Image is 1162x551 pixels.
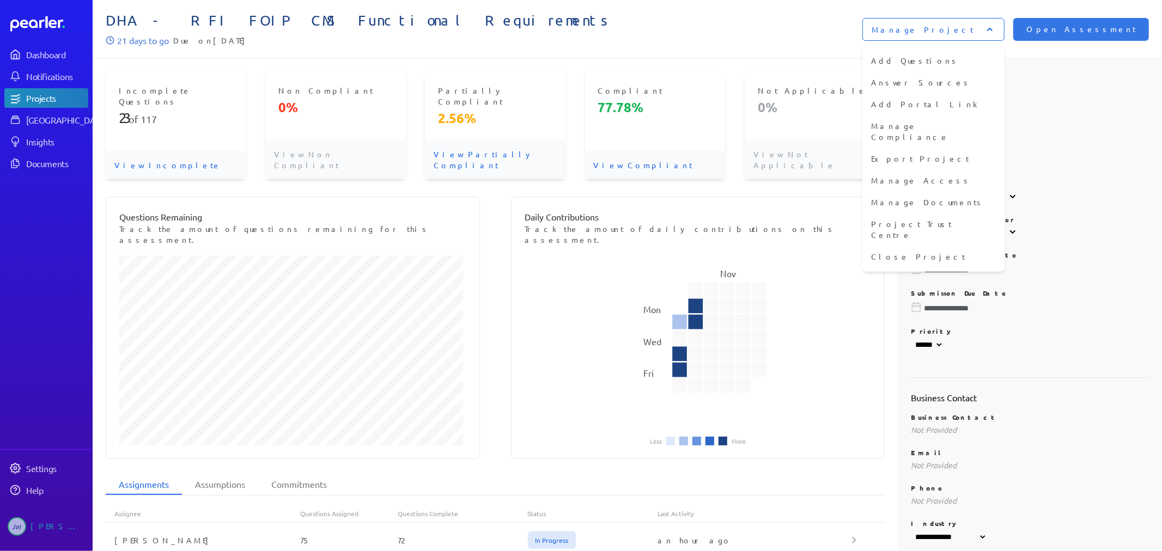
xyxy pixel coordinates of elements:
span: Open Assessment [1026,23,1136,35]
p: Compliant [598,85,712,96]
h2: Project Details [911,72,1149,85]
text: Fri [643,368,654,379]
li: More [732,438,746,444]
li: Commitments [258,474,340,495]
p: Not Applicable [758,85,872,96]
p: of [119,109,233,127]
a: Dashboard [4,45,88,64]
p: 21 days to go [117,34,169,47]
span: Not Provided [911,425,957,434]
p: Track the amount of daily contributions on this assessment. [525,223,872,245]
a: Notifications [4,66,88,86]
p: View Compliant [585,151,725,179]
a: Help [4,480,88,500]
p: Partially Compliant [438,85,552,107]
p: Manage Project [872,24,974,35]
li: Close Project [862,246,1005,267]
a: Insights [4,132,88,151]
a: Documents [4,154,88,173]
p: Division [911,94,1149,102]
p: Industry [911,519,1149,528]
text: Wed [643,336,661,347]
p: Internal Due Date [911,250,1149,259]
p: Submisson Due Date [911,289,1149,297]
a: Projects [4,88,88,108]
p: 2.56% [438,109,552,127]
li: Export Project [862,148,1005,169]
div: Assignee [106,509,301,518]
p: Questions Remaining [119,210,466,223]
li: Manage Documents [862,191,1005,213]
text: Nov [720,268,736,279]
p: 0% [758,99,872,116]
li: Answer Sources [862,71,1005,93]
div: Dashboard [26,49,87,60]
p: Priority [911,327,1149,335]
p: Phone [911,483,1149,492]
li: Add Portal Link [862,93,1005,115]
p: View Non Compliant [265,140,405,179]
div: Projects [26,93,87,103]
a: [GEOGRAPHIC_DATA] [4,110,88,130]
div: 72 [398,535,527,546]
div: Documents [26,158,87,169]
p: Incomplete Questions [119,85,233,107]
span: Not Provided [911,460,957,470]
li: Manage Access [862,169,1005,191]
li: Assignments [106,474,182,495]
p: 77.78% [598,99,712,116]
p: View Partially Compliant [425,140,565,179]
p: View Not Applicable [745,140,885,179]
li: Project Trust Centre [862,213,1005,246]
div: Help [26,485,87,495]
li: Add Questions [862,50,1005,71]
li: Assumptions [182,474,258,495]
p: Description [911,131,1149,140]
a: JW[PERSON_NAME] [4,513,88,540]
div: Status [528,509,658,518]
p: 0% [278,99,392,116]
div: Questions Assigned [301,509,398,518]
span: 23 [119,109,129,126]
button: Open Assessment [1013,18,1149,41]
div: [PERSON_NAME] [106,535,301,546]
p: Daily Contributions [525,210,872,223]
div: Insights [26,136,87,147]
div: an hour ago [658,535,853,546]
p: Delivery Manager [911,215,1149,224]
input: Please choose a due date [911,303,1149,314]
span: Jeremy Williams [8,517,26,536]
p: Email [911,448,1149,457]
span: In Progress [528,531,576,549]
p: Business Contact [911,413,1149,421]
text: Mon [643,304,661,315]
p: Track the amount of questions remaining for this assessment. [119,223,466,245]
div: Last Activity [658,509,853,518]
p: Sales Manager [911,180,1149,188]
input: Please choose a due date [911,265,1149,275]
span: Due on [DATE] [173,34,251,47]
h2: Business Contact [911,391,1149,404]
div: [PERSON_NAME] [31,517,85,536]
span: DHA - RFI FOIP CMS Functional Requirements [106,12,628,29]
p: Non Compliant [278,85,392,96]
a: Dashboard [10,16,88,32]
span: Not Provided [911,495,957,505]
li: Manage Compliance [862,115,1005,148]
div: [GEOGRAPHIC_DATA] [26,114,107,125]
div: Notifications [26,71,87,82]
p: View Incomplete [106,151,246,179]
div: 75 [301,535,398,546]
span: 117 [141,113,157,125]
div: Questions Complete [398,509,527,518]
a: Settings [4,458,88,478]
div: Settings [26,463,87,474]
li: Less [650,438,662,444]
